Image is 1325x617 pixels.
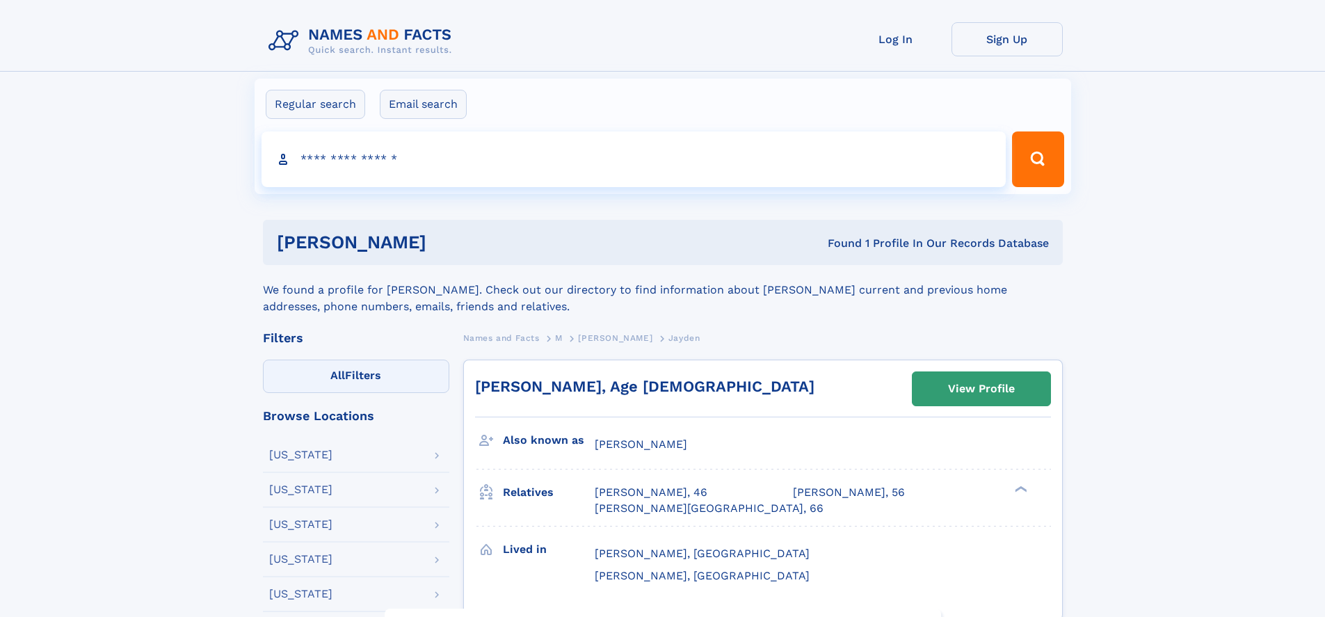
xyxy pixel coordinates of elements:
a: Log In [840,22,951,56]
img: Logo Names and Facts [263,22,463,60]
span: [PERSON_NAME], [GEOGRAPHIC_DATA] [595,547,810,560]
div: We found a profile for [PERSON_NAME]. Check out our directory to find information about [PERSON_N... [263,265,1063,315]
label: Filters [263,360,449,393]
label: Email search [380,90,467,119]
div: View Profile [948,373,1015,405]
a: Sign Up [951,22,1063,56]
a: [PERSON_NAME][GEOGRAPHIC_DATA], 66 [595,501,824,516]
h3: Relatives [503,481,595,504]
label: Regular search [266,90,365,119]
a: [PERSON_NAME], 46 [595,485,707,500]
div: ❯ [1011,485,1028,494]
a: [PERSON_NAME], 56 [793,485,905,500]
span: All [330,369,345,382]
div: Browse Locations [263,410,449,422]
div: [US_STATE] [269,519,332,530]
span: [PERSON_NAME] [595,438,687,451]
h1: [PERSON_NAME] [277,234,627,251]
div: [US_STATE] [269,449,332,460]
a: [PERSON_NAME], Age [DEMOGRAPHIC_DATA] [475,378,814,395]
a: View Profile [913,372,1050,406]
h3: Lived in [503,538,595,561]
div: [US_STATE] [269,554,332,565]
div: [US_STATE] [269,484,332,495]
a: M [555,329,563,346]
a: [PERSON_NAME] [578,329,652,346]
span: M [555,333,563,343]
div: Found 1 Profile In Our Records Database [627,236,1049,251]
div: Filters [263,332,449,344]
a: Names and Facts [463,329,540,346]
div: [US_STATE] [269,588,332,600]
button: Search Button [1012,131,1063,187]
span: Jayden [668,333,700,343]
span: [PERSON_NAME] [578,333,652,343]
h3: Also known as [503,428,595,452]
input: search input [262,131,1006,187]
span: [PERSON_NAME], [GEOGRAPHIC_DATA] [595,569,810,582]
